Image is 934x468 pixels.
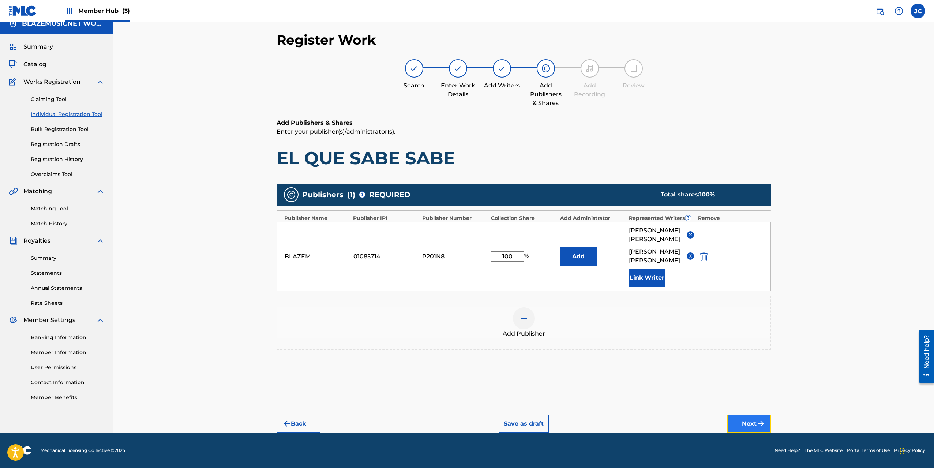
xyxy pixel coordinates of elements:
[629,226,681,244] span: [PERSON_NAME] [PERSON_NAME]
[31,141,105,148] a: Registration Drafts
[422,214,488,222] div: Publisher Number
[629,214,694,222] div: Represented Writers
[96,78,105,86] img: expand
[23,316,75,325] span: Member Settings
[499,415,549,433] button: Save as draft
[23,236,50,245] span: Royalties
[757,419,765,428] img: f7272a7cc735f4ea7f67.svg
[23,60,46,69] span: Catalog
[23,78,80,86] span: Works Registration
[31,394,105,401] a: Member Benefits
[9,187,18,196] img: Matching
[528,81,564,108] div: Add Publishers & Shares
[9,60,18,69] img: Catalog
[31,299,105,307] a: Rate Sheets
[727,415,771,433] button: Next
[873,4,887,18] a: Public Search
[661,190,757,199] div: Total shares:
[347,189,355,200] span: ( 1 )
[491,214,556,222] div: Collection Share
[9,5,37,16] img: MLC Logo
[65,7,74,15] img: Top Rightsholders
[31,156,105,163] a: Registration History
[359,192,365,198] span: ?
[31,111,105,118] a: Individual Registration Tool
[571,81,608,99] div: Add Recording
[875,7,884,15] img: search
[629,64,638,73] img: step indicator icon for Review
[9,60,46,69] a: CatalogCatalog
[698,214,764,222] div: Remove
[31,334,105,341] a: Banking Information
[22,19,105,28] h5: BLAZEMUSICNET WORLDWIDE
[9,42,53,51] a: SummarySummary
[629,269,665,287] button: Link Writer
[524,251,530,262] span: %
[774,447,800,454] a: Need Help?
[96,236,105,245] img: expand
[560,247,597,266] button: Add
[585,64,594,73] img: step indicator icon for Add Recording
[40,447,125,454] span: Mechanical Licensing Collective © 2025
[519,314,528,323] img: add
[31,379,105,386] a: Contact Information
[31,205,105,213] a: Matching Tool
[629,247,681,265] span: [PERSON_NAME] [PERSON_NAME]
[287,190,296,199] img: publishers
[440,81,476,99] div: Enter Work Details
[410,64,419,73] img: step indicator icon for Search
[685,215,691,221] span: ?
[9,446,31,455] img: logo
[277,415,320,433] button: Back
[804,447,843,454] a: The MLC Website
[892,4,906,18] div: Help
[9,316,18,325] img: Member Settings
[31,220,105,228] a: Match History
[900,440,904,462] div: Drag
[911,4,925,18] div: User Menu
[894,447,925,454] a: Privacy Policy
[369,189,410,200] span: REQUIRED
[700,252,708,261] img: 12a2ab48e56ec057fbd8.svg
[31,126,105,133] a: Bulk Registration Tool
[277,127,771,136] p: Enter your publisher(s)/administrator(s).
[31,171,105,178] a: Overclaims Tool
[503,329,545,338] span: Add Publisher
[541,64,550,73] img: step indicator icon for Add Publishers & Shares
[498,64,506,73] img: step indicator icon for Add Writers
[96,316,105,325] img: expand
[282,419,291,428] img: 7ee5dd4eb1f8a8e3ef2f.svg
[9,78,18,86] img: Works Registration
[284,214,350,222] div: Publisher Name
[31,284,105,292] a: Annual Statements
[484,81,520,90] div: Add Writers
[699,191,715,198] span: 100 %
[122,7,130,14] span: (3)
[847,447,890,454] a: Portal Terms of Use
[615,81,652,90] div: Review
[23,187,52,196] span: Matching
[31,96,105,103] a: Claiming Tool
[894,7,903,15] img: help
[897,433,934,468] iframe: Chat Widget
[9,42,18,51] img: Summary
[560,214,626,222] div: Add Administrator
[31,349,105,356] a: Member Information
[31,364,105,371] a: User Permissions
[277,32,376,48] h2: Register Work
[23,42,53,51] span: Summary
[353,214,419,222] div: Publisher IPI
[31,269,105,277] a: Statements
[277,147,771,169] h1: EL QUE SABE SABE
[78,7,130,15] span: Member Hub
[454,64,462,73] img: step indicator icon for Enter Work Details
[688,253,693,259] img: remove-from-list-button
[277,119,771,127] h6: Add Publishers & Shares
[396,81,432,90] div: Search
[9,19,18,28] img: Accounts
[31,254,105,262] a: Summary
[96,187,105,196] img: expand
[302,189,344,200] span: Publishers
